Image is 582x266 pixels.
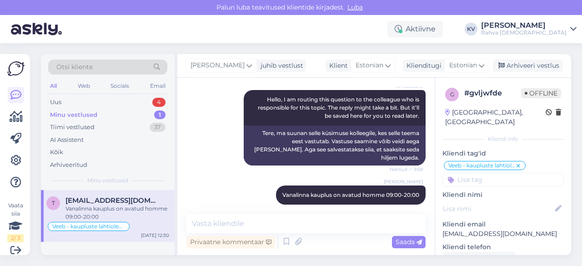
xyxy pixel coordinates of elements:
div: Web [76,80,92,92]
div: Küsi telefoninumbrit [442,252,516,264]
div: 1 [154,110,166,120]
div: Klienditugi [403,61,442,70]
div: Kõik [50,148,63,157]
p: Kliendi tag'id [442,149,564,158]
span: Nähtud ✓ 12:30 [387,205,423,212]
div: Klient [326,61,348,70]
span: [PERSON_NAME] [384,178,423,185]
span: tonis.tohver@gmail.com [65,196,160,205]
div: # gvljwfde [464,88,521,99]
a: [PERSON_NAME]Rahva [DEMOGRAPHIC_DATA] [481,22,577,36]
div: AI Assistent [50,136,84,145]
span: t [52,200,55,206]
img: Askly Logo [7,61,25,76]
div: 4 [152,98,166,107]
span: Vanalinna kauplus on avatud homme 09:00-20:00 [282,191,419,198]
span: Minu vestlused [87,176,128,185]
div: All [48,80,59,92]
div: Arhiveeritud [50,161,87,170]
span: Estonian [449,60,477,70]
div: Rahva [DEMOGRAPHIC_DATA] [481,29,567,36]
span: Hello, I am routing this question to the colleague who is responsible for this topic. The reply m... [258,96,421,119]
div: [DATE] 12:30 [141,232,169,239]
div: Vanalinna kauplus on avatud homme 09:00-20:00 [65,205,169,221]
span: Saada [396,238,422,246]
p: Kliendi nimi [442,190,564,200]
div: [GEOGRAPHIC_DATA], [GEOGRAPHIC_DATA] [445,108,546,127]
div: Socials [109,80,131,92]
div: 2 / 3 [7,234,24,242]
div: Vaata siia [7,201,24,242]
div: Email [148,80,167,92]
div: Tere, ma suunan selle küsimuse kolleegile, kes selle teema eest vastutab. Vastuse saamine võib ve... [244,125,426,166]
span: Offline [521,88,561,98]
div: Arhiveeri vestlus [493,60,563,72]
div: Aktiivne [387,21,443,37]
span: Nähtud ✓ 9:58 [389,166,423,173]
span: Luba [345,3,366,11]
div: Kliendi info [442,135,564,143]
p: [EMAIL_ADDRESS][DOMAIN_NAME] [442,229,564,239]
input: Lisa tag [442,173,564,186]
div: 37 [150,123,166,132]
span: Veeb - kaupluste lahtiolekuajad [52,224,125,229]
span: Estonian [356,60,383,70]
div: Uus [50,98,61,107]
span: Veeb - kaupluste lahtiolekuajad [448,163,515,168]
span: g [450,91,454,98]
p: Kliendi telefon [442,242,564,252]
input: Lisa nimi [443,204,553,214]
p: Kliendi email [442,220,564,229]
div: Privaatne kommentaar [186,236,275,248]
div: [PERSON_NAME] [481,22,567,29]
span: Otsi kliente [56,62,93,72]
div: Tiimi vestlused [50,123,95,132]
span: [PERSON_NAME] [191,60,245,70]
div: Minu vestlused [50,110,97,120]
div: KV [465,23,477,35]
div: juhib vestlust [257,61,303,70]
